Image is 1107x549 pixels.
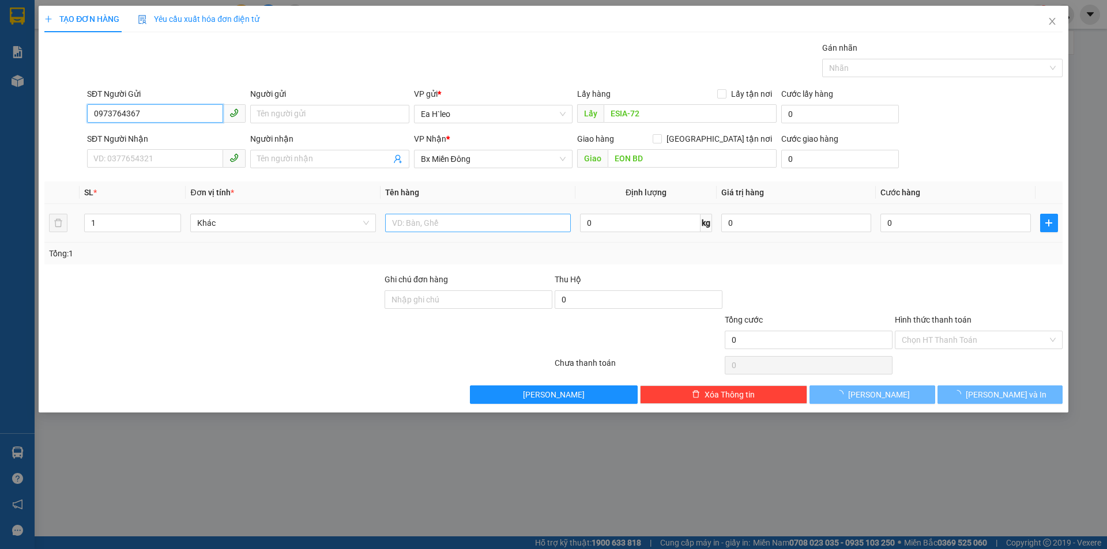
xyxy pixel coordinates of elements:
[414,134,446,143] span: VP Nhận
[138,14,259,24] span: Yêu cầu xuất hóa đơn điện tử
[250,132,409,145] div: Người nhận
[1040,214,1058,232] button: plus
[725,315,763,324] span: Tổng cước
[701,214,712,232] span: kg
[835,390,848,398] span: loading
[168,214,180,223] span: Increase Value
[171,224,178,231] span: down
[385,275,448,284] label: Ghi chú đơn hàng
[726,88,777,100] span: Lấy tận nơi
[577,89,611,99] span: Lấy hàng
[662,132,777,145] span: [GEOGRAPHIC_DATA] tận nơi
[385,214,571,232] input: VD: Bàn, Ghế
[138,15,147,24] img: icon
[692,390,700,399] span: delete
[966,388,1046,401] span: [PERSON_NAME] và In
[895,315,972,324] label: Hình thức thanh toán
[848,388,910,401] span: [PERSON_NAME]
[781,105,899,123] input: Cước lấy hàng
[470,385,638,404] button: [PERSON_NAME]
[781,134,838,143] label: Cước giao hàng
[721,214,871,232] input: 0
[168,223,180,232] span: Decrease Value
[190,188,234,197] span: Đơn vị tính
[421,150,566,168] span: Bx Miền Đông
[937,385,1063,404] button: [PERSON_NAME] và In
[1036,6,1068,38] button: Close
[229,153,239,162] span: phone
[197,214,369,232] span: Khác
[229,108,239,118] span: phone
[385,290,552,309] input: Ghi chú đơn hàng
[781,89,833,99] label: Cước lấy hàng
[555,275,581,284] span: Thu Hộ
[953,390,966,398] span: loading
[44,15,52,23] span: plus
[705,388,755,401] span: Xóa Thông tin
[640,385,808,404] button: deleteXóa Thông tin
[577,149,608,168] span: Giao
[523,388,585,401] span: [PERSON_NAME]
[880,188,920,197] span: Cước hàng
[49,247,427,260] div: Tổng: 1
[1048,17,1057,26] span: close
[577,134,614,143] span: Giao hàng
[49,214,67,232] button: delete
[553,357,724,377] div: Chưa thanh toán
[604,104,777,123] input: Dọc đường
[393,154,402,164] span: user-add
[171,216,178,223] span: up
[414,88,573,100] div: VP gửi
[626,188,667,197] span: Định lượng
[87,132,246,145] div: SĐT Người Nhận
[781,150,899,168] input: Cước giao hàng
[421,105,566,123] span: Ea H`leo
[822,43,857,52] label: Gán nhãn
[385,188,419,197] span: Tên hàng
[250,88,409,100] div: Người gửi
[44,14,119,24] span: TẠO ĐƠN HÀNG
[577,104,604,123] span: Lấy
[809,385,935,404] button: [PERSON_NAME]
[84,188,93,197] span: SL
[721,188,764,197] span: Giá trị hàng
[608,149,777,168] input: Dọc đường
[1041,218,1057,228] span: plus
[87,88,246,100] div: SĐT Người Gửi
